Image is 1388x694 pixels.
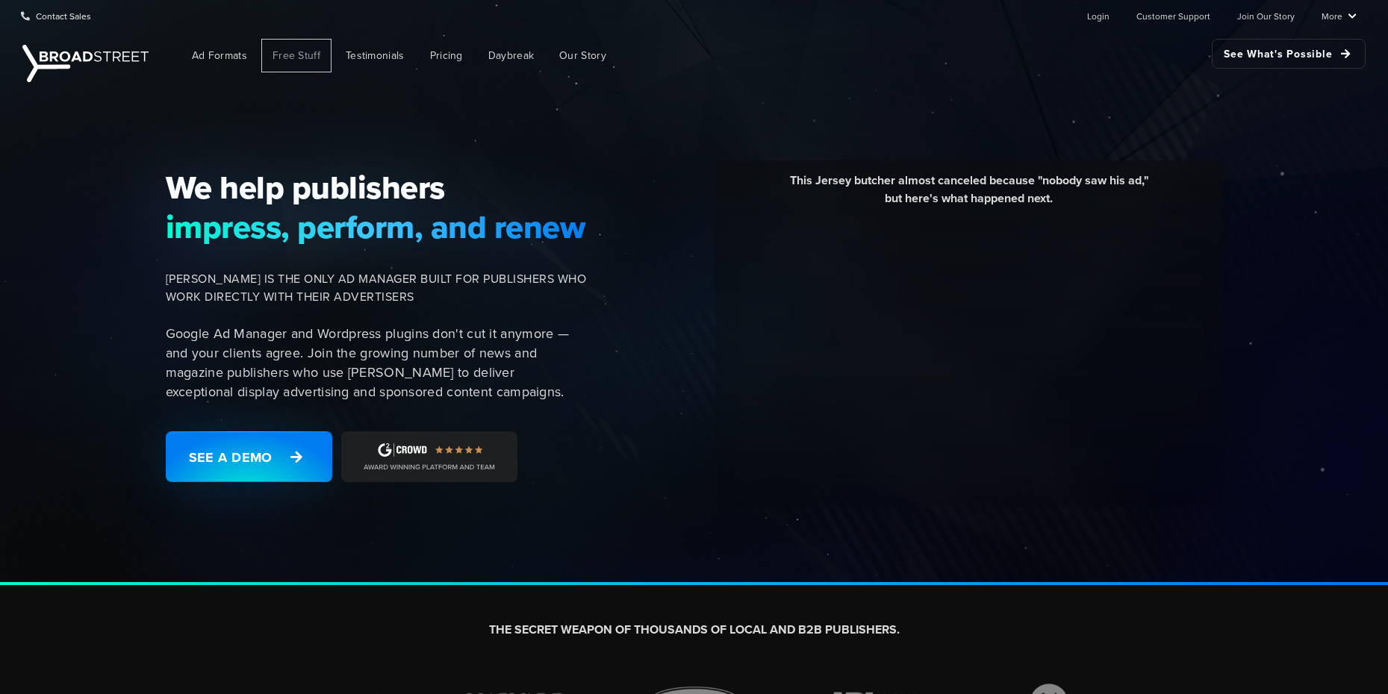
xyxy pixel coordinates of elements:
[278,622,1111,638] h2: THE SECRET WEAPON OF THOUSANDS OF LOCAL AND B2B PUBLISHERS.
[166,207,587,246] span: impress, perform, and renew
[166,431,332,482] a: See a Demo
[166,270,587,306] span: [PERSON_NAME] IS THE ONLY AD MANAGER BUILT FOR PUBLISHERS WHO WORK DIRECTLY WITH THEIR ADVERTISERS
[273,48,320,63] span: Free Stuff
[346,48,405,63] span: Testimonials
[419,39,474,72] a: Pricing
[261,39,332,72] a: Free Stuff
[559,48,606,63] span: Our Story
[166,168,587,207] span: We help publishers
[548,39,617,72] a: Our Story
[1212,39,1366,69] a: See What's Possible
[1087,1,1110,31] a: Login
[1136,1,1210,31] a: Customer Support
[477,39,545,72] a: Daybreak
[192,48,247,63] span: Ad Formats
[181,39,258,72] a: Ad Formats
[1237,1,1295,31] a: Join Our Story
[430,48,463,63] span: Pricing
[157,31,1366,80] nav: Main
[22,45,149,82] img: Broadstreet | The Ad Manager for Small Publishers
[726,172,1212,219] div: This Jersey butcher almost canceled because "nobody saw his ad," but here's what happened next.
[166,324,587,401] p: Google Ad Manager and Wordpress plugins don't cut it anymore — and your clients agree. Join the g...
[726,219,1212,491] iframe: YouTube video player
[1322,1,1357,31] a: More
[488,48,534,63] span: Daybreak
[334,39,416,72] a: Testimonials
[21,1,91,31] a: Contact Sales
